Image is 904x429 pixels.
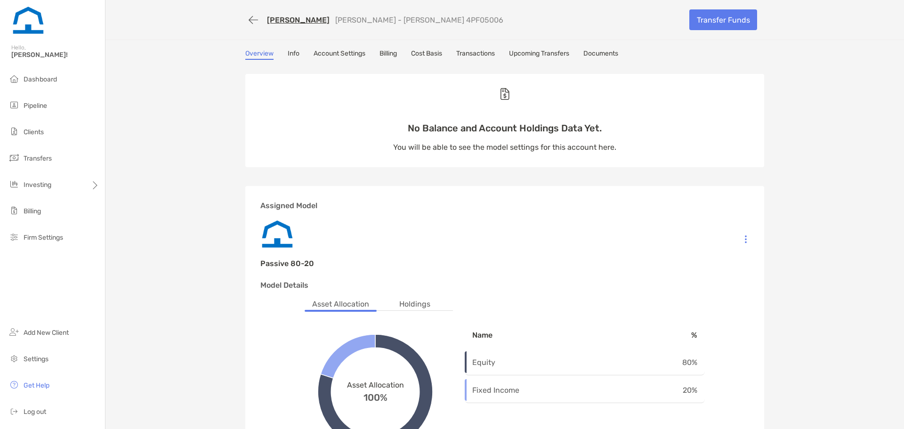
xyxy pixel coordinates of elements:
img: investing icon [8,178,20,190]
img: billing icon [8,205,20,216]
span: Settings [24,355,48,363]
img: Company image [260,218,749,251]
a: Overview [245,49,274,60]
img: Zoe Logo [11,4,45,38]
p: [PERSON_NAME] - [PERSON_NAME] 4PF05006 [335,16,503,24]
span: Asset Allocation [347,380,404,389]
p: Name [472,329,562,341]
a: Account Settings [314,49,365,60]
p: You will be able to see the model settings for this account here. [393,141,616,153]
h3: Passive 80-20 [260,259,314,268]
img: Icon List Menu [745,235,747,243]
p: Fixed Income [472,384,562,396]
a: Info [288,49,299,60]
p: No Balance and Account Holdings Data Yet. [393,122,616,134]
span: Get Help [24,381,49,389]
span: Transfers [24,154,52,162]
span: Clients [24,128,44,136]
a: Cost Basis [411,49,442,60]
li: Asset Allocation [305,299,377,310]
li: Holdings [392,299,438,310]
span: Firm Settings [24,234,63,242]
p: 80 % [652,356,697,368]
img: transfers icon [8,152,20,163]
span: 100% [363,389,387,403]
img: clients icon [8,126,20,137]
img: add_new_client icon [8,326,20,338]
span: Investing [24,181,51,189]
a: Transfer Funds [689,9,757,30]
span: Log out [24,408,46,416]
img: settings icon [8,353,20,364]
img: dashboard icon [8,73,20,84]
a: Documents [583,49,618,60]
a: [PERSON_NAME] [267,16,330,24]
span: Pipeline [24,102,47,110]
img: pipeline icon [8,99,20,111]
a: Transactions [456,49,495,60]
a: Upcoming Transfers [509,49,569,60]
span: [PERSON_NAME]! [11,51,99,59]
h3: Assigned Model [260,201,749,210]
p: % [652,329,697,341]
a: Billing [379,49,397,60]
img: get-help icon [8,379,20,390]
span: Billing [24,207,41,215]
img: logout icon [8,405,20,417]
p: Model Details [260,279,749,291]
img: firm-settings icon [8,231,20,243]
span: Add New Client [24,329,69,337]
p: 20 % [652,384,697,396]
p: Equity [472,356,562,368]
span: Dashboard [24,75,57,83]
